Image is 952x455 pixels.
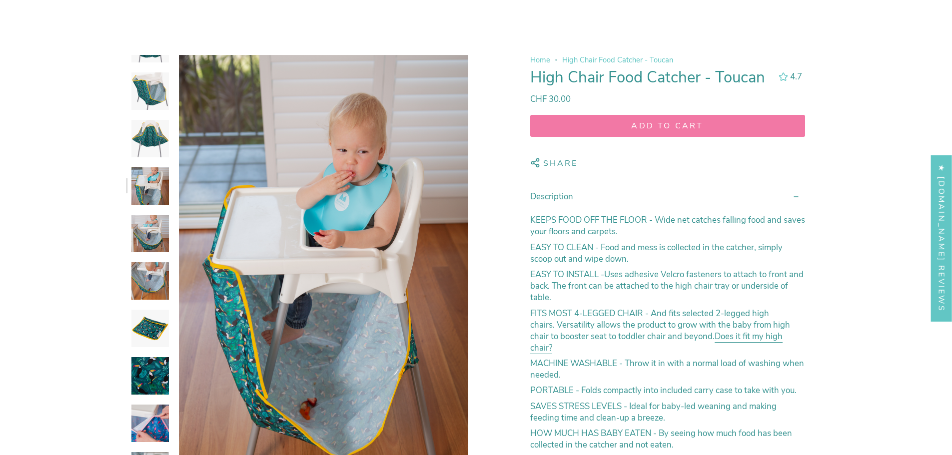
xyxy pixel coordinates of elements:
[530,153,578,174] button: Share
[530,401,624,412] strong: SAVES STRESS LEVELS
[530,428,805,451] p: By seeing how much food has been collected in the catcher and not eaten.
[530,385,805,397] p: Folds compactly into included carry case to take with you.
[530,358,805,381] p: - Throw it in with a normal load of washing when needed.
[530,308,805,354] p: - And fits selected 2-legged high chairs. Versatility allows the product to grow with the baby fr...
[530,242,805,265] p: Food and mess is collected in the catcher, simply scoop out and wipe down.
[530,215,805,238] p: - Wide net catches falling food and saves your floors and carpets.
[530,242,601,253] strong: EASY TO CLEAN -
[931,155,952,321] div: Click to open Judge.me floating reviews tab
[530,115,805,137] button: Add to cart
[530,269,599,280] strong: EASY TO INSTALL
[530,183,805,210] summary: Description
[562,55,673,65] span: High Chair Food Catcher - Toucan
[530,215,649,226] strong: KEEPS FOOD OFF THE FLOOR
[530,55,550,65] a: Home
[543,158,578,171] span: Share
[530,269,805,303] p: -
[530,269,804,303] span: Uses adhesive Velcro fasteners to attach to front and back. The front can be attached to the high...
[530,428,659,439] strong: HOW MUCH HAS BABY EATEN -
[530,385,581,397] strong: PORTABLE -
[779,72,788,81] div: 4.73 out of 5.0 stars
[530,358,619,369] strong: MACHINE WASHABLE
[530,331,783,356] a: Does it fit my high chair?
[790,71,802,82] span: 4.7
[774,70,805,83] button: 4.73 out of 5.0 stars
[530,68,770,87] h1: High Chair Food Catcher - Toucan
[540,120,796,131] span: Add to cart
[530,308,645,319] strong: FITS MOST 4-LEGGED CHAIR
[530,93,571,105] span: CHF 30.00
[530,401,805,424] p: - Ideal for baby-led weaning and making feeding time and clean-up a breeze.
